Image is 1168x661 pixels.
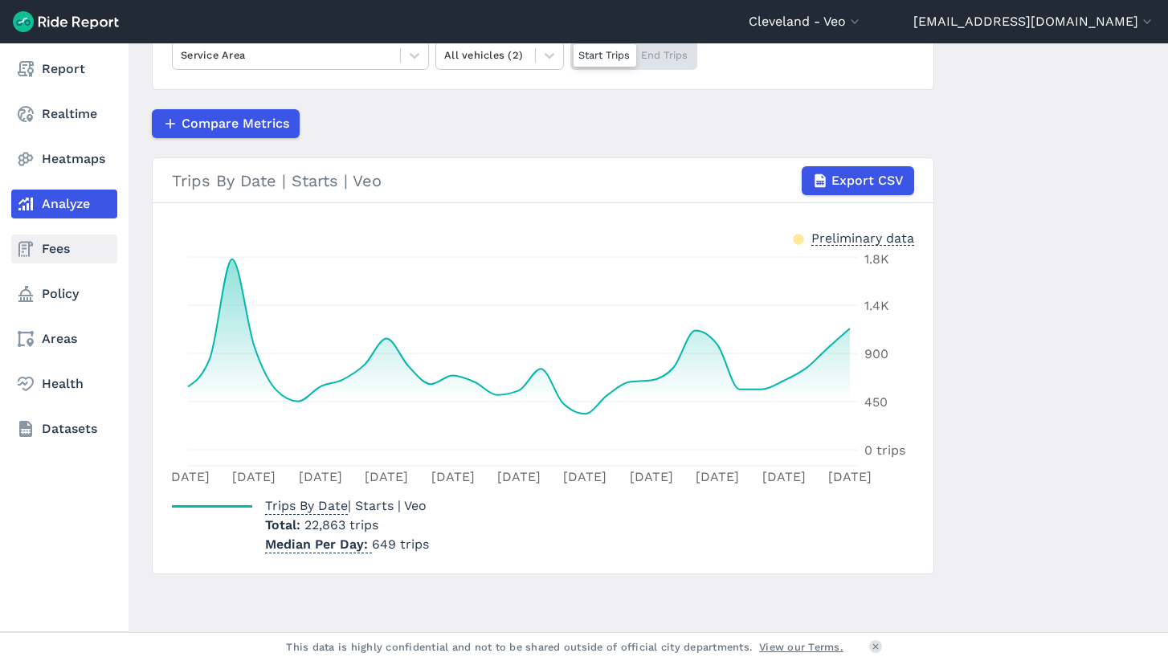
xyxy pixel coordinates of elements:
[304,517,378,532] span: 22,863 trips
[11,190,117,218] a: Analyze
[232,469,276,484] tspan: [DATE]
[11,324,117,353] a: Areas
[172,166,914,195] div: Trips By Date | Starts | Veo
[11,369,117,398] a: Health
[11,235,117,263] a: Fees
[152,109,300,138] button: Compare Metrics
[265,498,427,513] span: | Starts | Veo
[759,639,843,655] a: View our Terms.
[831,171,904,190] span: Export CSV
[864,346,888,361] tspan: 900
[365,469,408,484] tspan: [DATE]
[630,469,673,484] tspan: [DATE]
[864,394,888,410] tspan: 450
[265,532,372,553] span: Median Per Day
[749,12,863,31] button: Cleveland - Veo
[265,493,348,515] span: Trips By Date
[828,469,872,484] tspan: [DATE]
[864,251,889,267] tspan: 1.8K
[811,229,914,246] div: Preliminary data
[802,166,914,195] button: Export CSV
[11,55,117,84] a: Report
[11,414,117,443] a: Datasets
[182,114,289,133] span: Compare Metrics
[11,145,117,173] a: Heatmaps
[11,279,117,308] a: Policy
[299,469,342,484] tspan: [DATE]
[864,298,889,313] tspan: 1.4K
[13,11,119,32] img: Ride Report
[166,469,210,484] tspan: [DATE]
[864,443,905,458] tspan: 0 trips
[431,469,475,484] tspan: [DATE]
[563,469,606,484] tspan: [DATE]
[913,12,1155,31] button: [EMAIL_ADDRESS][DOMAIN_NAME]
[696,469,739,484] tspan: [DATE]
[11,100,117,129] a: Realtime
[497,469,541,484] tspan: [DATE]
[265,517,304,532] span: Total
[762,469,806,484] tspan: [DATE]
[265,535,429,554] p: 649 trips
